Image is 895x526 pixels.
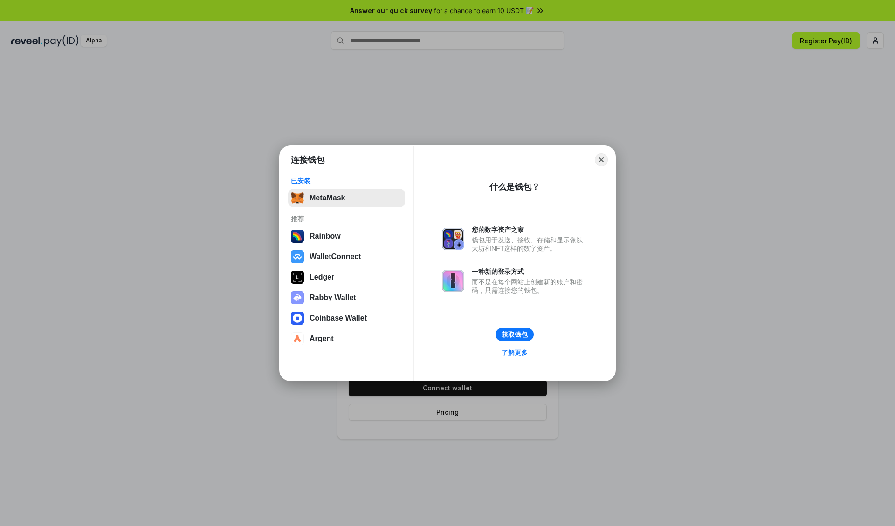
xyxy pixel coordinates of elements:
[291,332,304,345] img: svg+xml,%3Csvg%20width%3D%2228%22%20height%3D%2228%22%20viewBox%3D%220%200%2028%2028%22%20fill%3D...
[291,177,402,185] div: 已安装
[595,153,608,166] button: Close
[288,189,405,207] button: MetaMask
[310,314,367,322] div: Coinbase Wallet
[472,225,587,234] div: 您的数字资产之家
[291,271,304,284] img: svg+xml,%3Csvg%20xmlns%3D%22http%3A%2F%2Fwww.w3.org%2F2000%2Fsvg%22%20width%3D%2228%22%20height%3...
[291,312,304,325] img: svg+xml,%3Csvg%20width%3D%2228%22%20height%3D%2228%22%20viewBox%3D%220%200%2028%2028%22%20fill%3D...
[472,267,587,276] div: 一种新的登录方式
[442,270,464,292] img: svg+xml,%3Csvg%20xmlns%3D%22http%3A%2F%2Fwww.w3.org%2F2000%2Fsvg%22%20fill%3D%22none%22%20viewBox...
[288,329,405,348] button: Argent
[288,288,405,307] button: Rabby Wallet
[496,347,533,359] a: 了解更多
[502,348,528,357] div: 了解更多
[496,328,534,341] button: 获取钱包
[502,330,528,339] div: 获取钱包
[291,154,324,165] h1: 连接钱包
[489,181,540,192] div: 什么是钱包？
[288,268,405,287] button: Ledger
[442,228,464,250] img: svg+xml,%3Csvg%20xmlns%3D%22http%3A%2F%2Fwww.w3.org%2F2000%2Fsvg%22%20fill%3D%22none%22%20viewBox...
[288,309,405,328] button: Coinbase Wallet
[472,236,587,253] div: 钱包用于发送、接收、存储和显示像以太坊和NFT这样的数字资产。
[291,215,402,223] div: 推荐
[291,191,304,205] img: svg+xml,%3Csvg%20fill%3D%22none%22%20height%3D%2233%22%20viewBox%3D%220%200%2035%2033%22%20width%...
[310,253,361,261] div: WalletConnect
[310,194,345,202] div: MetaMask
[288,247,405,266] button: WalletConnect
[291,250,304,263] img: svg+xml,%3Csvg%20width%3D%2228%22%20height%3D%2228%22%20viewBox%3D%220%200%2028%2028%22%20fill%3D...
[291,230,304,243] img: svg+xml,%3Csvg%20width%3D%22120%22%20height%3D%22120%22%20viewBox%3D%220%200%20120%20120%22%20fil...
[472,278,587,294] div: 而不是在每个网站上创建新的账户和密码，只需连接您的钱包。
[310,335,334,343] div: Argent
[310,232,341,240] div: Rainbow
[288,227,405,246] button: Rainbow
[310,273,334,281] div: Ledger
[310,294,356,302] div: Rabby Wallet
[291,291,304,304] img: svg+xml,%3Csvg%20xmlns%3D%22http%3A%2F%2Fwww.w3.org%2F2000%2Fsvg%22%20fill%3D%22none%22%20viewBox...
